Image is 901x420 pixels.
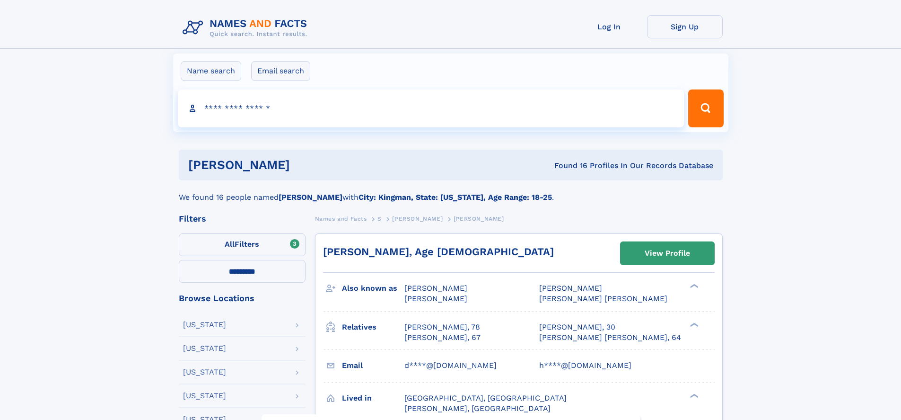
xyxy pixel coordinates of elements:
[422,161,713,171] div: Found 16 Profiles In Our Records Database
[342,319,404,335] h3: Relatives
[688,283,699,289] div: ❯
[279,193,342,202] b: [PERSON_NAME]
[621,242,714,265] a: View Profile
[404,404,551,413] span: [PERSON_NAME], [GEOGRAPHIC_DATA]
[183,368,226,376] div: [US_STATE]
[392,215,443,222] span: [PERSON_NAME]
[251,61,310,81] label: Email search
[342,280,404,296] h3: Also known as
[183,392,226,400] div: [US_STATE]
[183,321,226,329] div: [US_STATE]
[179,180,723,203] div: We found 16 people named with .
[404,294,467,303] span: [PERSON_NAME]
[645,242,690,264] div: View Profile
[539,322,615,332] a: [PERSON_NAME], 30
[188,159,422,171] h1: [PERSON_NAME]
[539,332,681,343] a: [PERSON_NAME] [PERSON_NAME], 64
[377,213,382,224] a: S
[688,393,699,399] div: ❯
[404,284,467,293] span: [PERSON_NAME]
[342,357,404,374] h3: Email
[688,89,723,127] button: Search Button
[539,294,667,303] span: [PERSON_NAME] [PERSON_NAME]
[454,215,504,222] span: [PERSON_NAME]
[404,332,481,343] a: [PERSON_NAME], 67
[179,214,306,223] div: Filters
[183,345,226,352] div: [US_STATE]
[571,15,647,38] a: Log In
[342,390,404,406] h3: Lived in
[179,15,315,41] img: Logo Names and Facts
[539,284,602,293] span: [PERSON_NAME]
[647,15,723,38] a: Sign Up
[688,322,699,328] div: ❯
[392,213,443,224] a: [PERSON_NAME]
[181,61,241,81] label: Name search
[179,294,306,303] div: Browse Locations
[179,233,306,256] label: Filters
[323,246,554,258] a: [PERSON_NAME], Age [DEMOGRAPHIC_DATA]
[404,322,480,332] a: [PERSON_NAME], 78
[178,89,684,127] input: search input
[315,213,367,224] a: Names and Facts
[377,215,382,222] span: S
[359,193,552,202] b: City: Kingman, State: [US_STATE], Age Range: 18-25
[404,393,567,402] span: [GEOGRAPHIC_DATA], [GEOGRAPHIC_DATA]
[225,240,235,249] span: All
